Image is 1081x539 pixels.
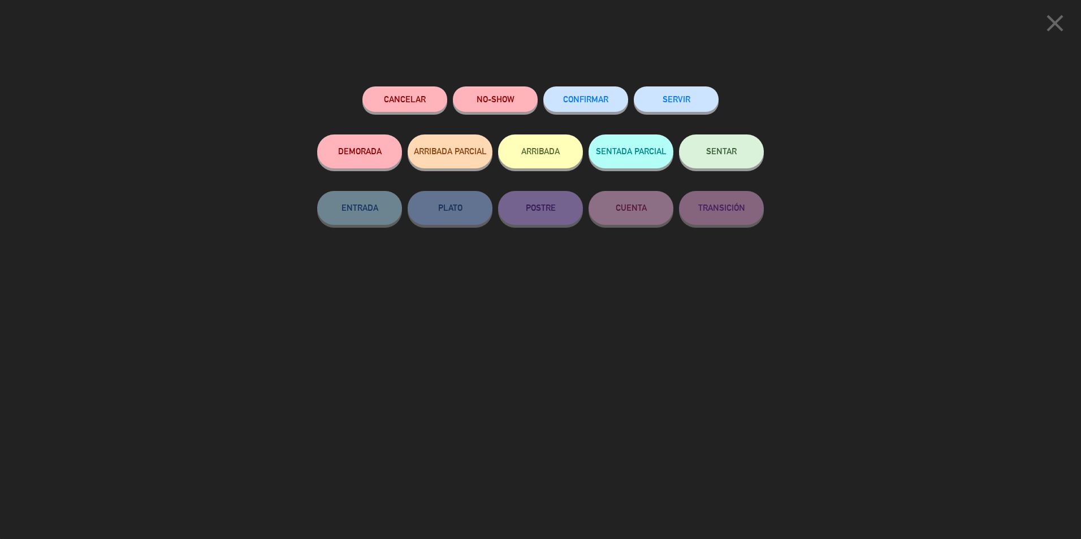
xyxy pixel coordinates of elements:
button: SERVIR [634,86,719,112]
button: NO-SHOW [453,86,538,112]
button: ARRIBADA PARCIAL [408,134,492,168]
button: PLATO [408,191,492,225]
button: SENTAR [679,134,764,168]
span: CONFIRMAR [563,94,608,104]
i: close [1041,9,1069,37]
button: CONFIRMAR [543,86,628,112]
button: Cancelar [362,86,447,112]
button: SENTADA PARCIAL [589,134,673,168]
button: ENTRADA [317,191,402,225]
span: ARRIBADA PARCIAL [414,146,487,156]
button: TRANSICIÓN [679,191,764,225]
button: CUENTA [589,191,673,225]
span: SENTAR [706,146,737,156]
button: DEMORADA [317,134,402,168]
button: close [1037,8,1073,42]
button: ARRIBADA [498,134,583,168]
button: POSTRE [498,191,583,225]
